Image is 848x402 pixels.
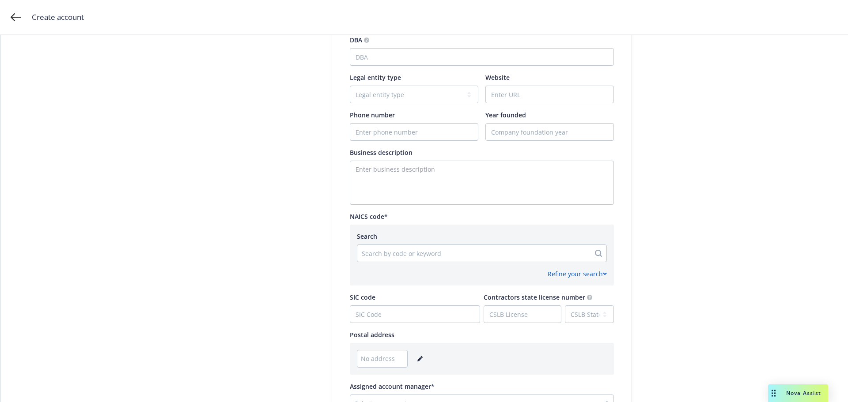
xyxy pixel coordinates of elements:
input: Company foundation year [486,124,613,140]
input: DBA [350,48,614,66]
span: Website [485,73,510,82]
span: Phone number [350,111,395,119]
span: SIC code [350,293,375,301]
span: DBA [350,36,362,44]
input: CSLB License [484,306,561,323]
span: Legal entity type [350,73,401,82]
span: Nova Assist [786,389,821,397]
span: Create account [32,11,84,23]
span: Year founded [485,111,526,119]
div: Drag to move [768,384,779,402]
span: Postal address [350,331,394,339]
span: Business description [350,148,413,157]
span: No address [361,354,395,363]
textarea: Enter business description [350,161,614,205]
input: Enter phone number [350,124,478,140]
span: Contractors state license number [484,293,585,301]
span: NAICS code* [350,212,388,221]
div: Refine your search [548,269,607,278]
div: ; [0,35,848,402]
input: Enter URL [486,86,613,103]
button: Nova Assist [768,384,828,402]
span: Search [357,232,377,240]
span: Assigned account manager* [350,382,435,391]
input: SIC Code [350,306,480,323]
a: editPencil [415,353,425,364]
